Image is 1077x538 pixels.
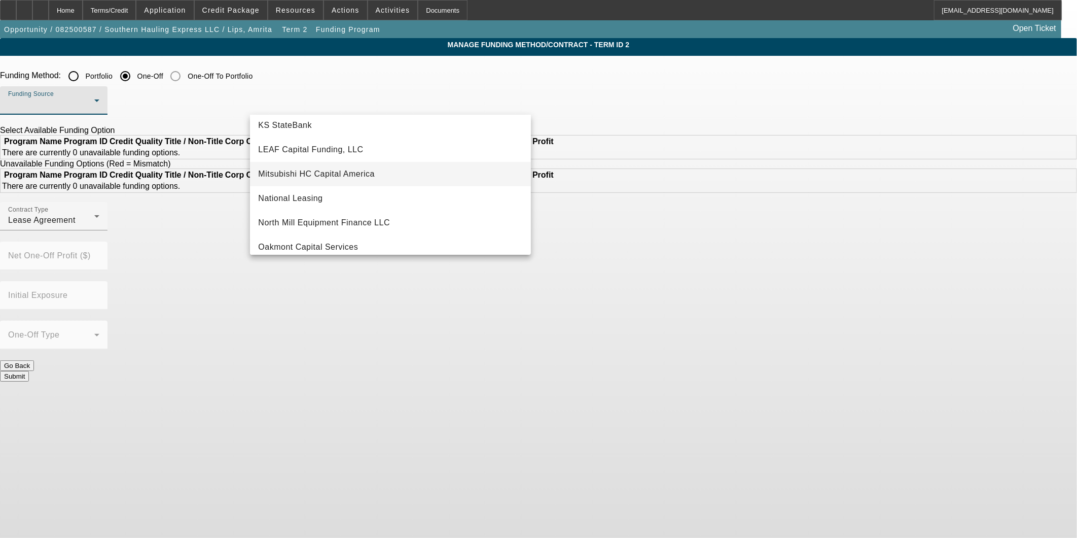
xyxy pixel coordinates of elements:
span: National Leasing [258,192,322,205]
span: Oakmont Capital Services [258,241,358,253]
span: Mitsubishi HC Capital America [258,168,375,180]
span: KS StateBank [258,119,312,131]
span: North Mill Equipment Finance LLC [258,217,390,229]
span: LEAF Capital Funding, LLC [258,144,363,156]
